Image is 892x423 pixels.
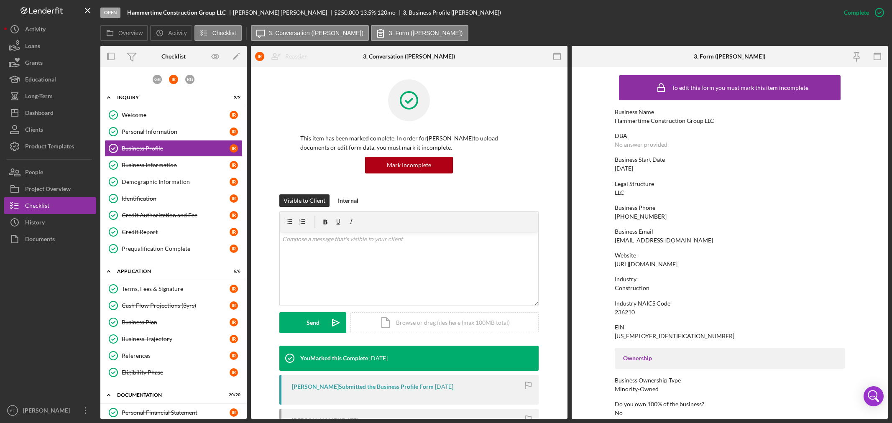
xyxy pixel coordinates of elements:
div: 20 / 20 [225,392,240,398]
div: 3. Form ([PERSON_NAME]) [694,53,765,60]
div: Grants [25,54,43,73]
div: [PERSON_NAME] Submitted the Business Profile Form [292,383,434,390]
div: Industry [615,276,845,283]
button: Clients [4,121,96,138]
a: History [4,214,96,231]
div: Eligibility Phase [122,369,230,376]
a: Terms, Fees & SignatureIR [105,280,243,297]
label: Checklist [212,30,236,36]
div: [EMAIL_ADDRESS][DOMAIN_NAME] [615,237,713,244]
button: Product Templates [4,138,96,155]
div: 236210 [615,309,635,316]
div: R G [185,75,194,84]
button: Checklist [4,197,96,214]
div: I R [230,301,238,310]
a: Business TrajectoryIR [105,331,243,347]
label: Overview [118,30,143,36]
button: Send [279,312,346,333]
label: 3. Form ([PERSON_NAME]) [389,30,463,36]
div: 6 / 6 [225,269,240,274]
div: I R [230,368,238,377]
button: Loans [4,38,96,54]
div: I R [169,75,178,84]
div: History [25,214,45,233]
a: ReferencesIR [105,347,243,364]
div: Business Plan [122,319,230,326]
div: References [122,352,230,359]
div: Educational [25,71,56,90]
div: Mark Incomplete [387,157,431,173]
a: Personal Financial StatementIR [105,404,243,421]
div: Terms, Fees & Signature [122,285,230,292]
a: Business PlanIR [105,314,243,331]
button: Checklist [194,25,242,41]
div: Minority-Owned [615,386,659,392]
div: [US_EMPLOYER_IDENTIFICATION_NUMBER] [615,333,734,339]
div: 9 / 9 [225,95,240,100]
div: Credit Authorization and Fee [122,212,230,219]
button: Dashboard [4,104,96,121]
button: Activity [4,21,96,38]
a: Documents [4,231,96,247]
div: LLC [615,189,624,196]
div: Inquiry [117,95,220,100]
p: This item has been marked complete. In order for [PERSON_NAME] to upload documents or edit form d... [300,134,518,153]
div: Construction [615,285,649,291]
a: Eligibility PhaseIR [105,364,243,381]
button: Educational [4,71,96,88]
div: Long-Term [25,88,53,107]
div: Demographic Information [122,178,230,185]
button: IRReassign [251,48,316,65]
button: Activity [150,25,192,41]
div: Checklist [161,53,186,60]
div: G B [153,75,162,84]
a: Credit Authorization and FeeIR [105,207,243,224]
div: I R [230,194,238,203]
div: [PERSON_NAME] [PERSON_NAME] [233,9,334,16]
div: 3. Business Profile ([PERSON_NAME]) [403,9,501,16]
div: Documents [25,231,55,250]
button: Complete [836,4,888,21]
button: Overview [100,25,148,41]
a: Personal InformationIR [105,123,243,140]
div: I R [230,178,238,186]
button: People [4,164,96,181]
div: No [615,410,623,416]
div: Loans [25,38,40,56]
div: Project Overview [25,181,71,199]
div: Business Phone [615,204,845,211]
a: Project Overview [4,181,96,197]
div: Dashboard [25,104,54,123]
div: Legal Structure [615,181,845,187]
a: Business ProfileIR [105,140,243,157]
a: Cash Flow Projections (3yrs)IR [105,297,243,314]
div: Welcome [122,112,230,118]
div: [PERSON_NAME] [21,402,75,421]
div: DBA [615,133,845,139]
div: To edit this form you must mark this item incomplete [672,84,808,91]
div: I R [230,245,238,253]
div: Documentation [117,392,220,398]
span: $250,000 [334,9,359,16]
div: Complete [844,4,869,21]
div: I R [230,352,238,360]
div: You Marked this Complete [300,355,368,362]
div: People [25,164,43,183]
div: Hammertime Construction Group LLC [615,117,714,124]
div: 3. Conversation ([PERSON_NAME]) [363,53,455,60]
div: I R [230,161,238,169]
div: I R [230,408,238,417]
div: Reassign [285,48,308,65]
div: Industry NAICS Code [615,300,845,307]
a: Business InformationIR [105,157,243,173]
div: Business Profile [122,145,230,152]
div: [PHONE_NUMBER] [615,213,667,220]
time: 2025-08-17 03:04 [369,355,388,362]
div: I R [230,285,238,293]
